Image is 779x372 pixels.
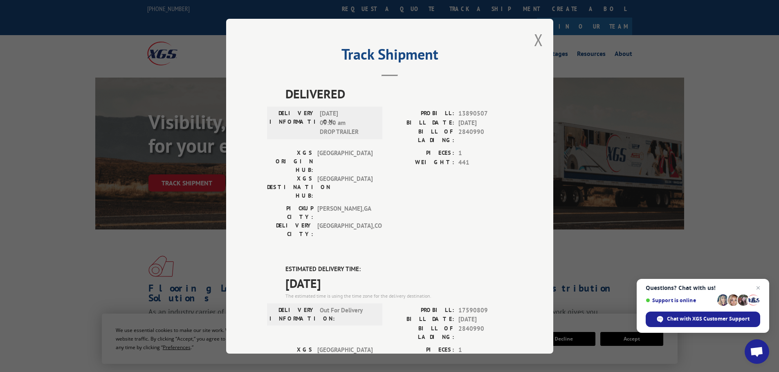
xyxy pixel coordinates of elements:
div: The estimated time is using the time zone for the delivery destination. [285,292,512,299]
label: BILL DATE: [390,315,454,324]
span: [DATE] [458,315,512,324]
span: 1 [458,149,512,158]
label: DELIVERY INFORMATION: [269,305,316,323]
span: [PERSON_NAME] , GA [317,204,373,221]
span: 1 [458,345,512,354]
span: 17590809 [458,305,512,315]
label: BILL OF LADING: [390,324,454,341]
label: DELIVERY INFORMATION: [269,109,316,137]
h2: Track Shipment [267,49,512,64]
label: PROBILL: [390,305,454,315]
span: [DATE] [458,118,512,127]
span: 2840990 [458,324,512,341]
span: [GEOGRAPHIC_DATA] [317,149,373,174]
a: Open chat [745,339,769,364]
label: PROBILL: [390,109,454,118]
label: XGS ORIGIN HUB: [267,345,313,371]
span: [GEOGRAPHIC_DATA] , CO [317,221,373,238]
span: 2840990 [458,127,512,145]
span: [GEOGRAPHIC_DATA] [317,345,373,371]
label: PIECES: [390,149,454,158]
label: BILL OF LADING: [390,127,454,145]
label: XGS DESTINATION HUB: [267,174,313,200]
span: [DATE] 09:00 am DROP TRAILER [320,109,375,137]
label: PIECES: [390,345,454,354]
label: XGS ORIGIN HUB: [267,149,313,174]
label: WEIGHT: [390,158,454,167]
label: ESTIMATED DELIVERY TIME: [285,265,512,274]
span: Chat with XGS Customer Support [646,312,760,327]
label: BILL DATE: [390,118,454,127]
span: [GEOGRAPHIC_DATA] [317,174,373,200]
span: [DATE] [285,274,512,292]
span: Questions? Chat with us! [646,285,760,291]
span: DELIVERED [285,85,512,103]
button: Close modal [534,29,543,51]
span: 441 [458,158,512,167]
span: 13890507 [458,109,512,118]
label: DELIVERY CITY: [267,221,313,238]
label: PICKUP CITY: [267,204,313,221]
span: Support is online [646,297,714,303]
span: Out For Delivery [320,305,375,323]
span: Chat with XGS Customer Support [667,315,750,323]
